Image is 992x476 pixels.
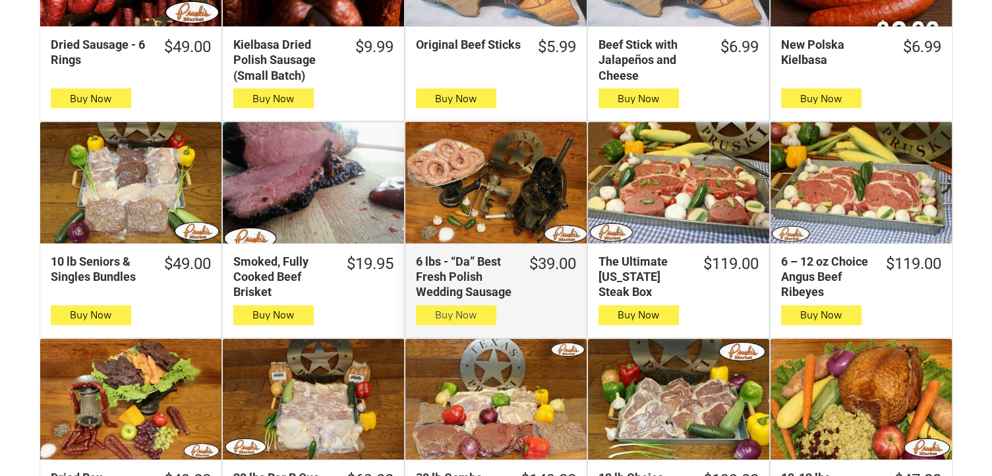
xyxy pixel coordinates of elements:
div: Beef Stick with Jalapeños and Cheese [598,37,705,83]
a: $19.95Smoked, Fully Cooked Beef Brisket [223,254,404,300]
a: $39.006 lbs - “Da” Best Fresh Polish Wedding Sausage [405,254,587,300]
button: Buy Now [598,305,679,325]
div: $6.99 [720,37,759,57]
span: Buy Now [435,309,477,321]
div: New Polska Kielbasa [781,37,887,68]
span: Buy Now [252,92,294,105]
button: Buy Now [416,305,496,325]
a: $49.00Dried Sausage - 6 Rings [40,37,221,68]
a: Smoked, Fully Cooked Beef Brisket [223,122,404,243]
a: $6.99New Polska Kielbasa [771,37,952,68]
a: 6 lbs - “Da” Best Fresh Polish Wedding Sausage [405,122,587,243]
button: Buy Now [598,88,679,108]
a: $119.00The Ultimate [US_STATE] Steak Box [588,254,769,300]
a: $9.99Kielbasa Dried Polish Sausage (Small Batch) [223,37,404,83]
a: 20 lbs Bar B Que Bundle [223,339,404,460]
div: Smoked, Fully Cooked Beef Brisket [233,254,331,300]
button: Buy Now [781,305,861,325]
span: Buy Now [70,92,111,105]
a: 10-12 lbs Pruski&#39;s Smoked Turkeys [771,339,952,460]
div: The Ultimate [US_STATE] Steak Box [598,254,687,300]
button: Buy Now [233,305,314,325]
a: 6 – 12 oz Choice Angus Beef Ribeyes [771,122,952,243]
span: Buy Now [435,92,477,105]
div: Original Beef Sticks [416,37,522,52]
div: $119.00 [703,254,759,274]
div: $19.95 [347,254,394,274]
div: Dried Sausage - 6 Rings [51,37,148,68]
button: Buy Now [51,88,131,108]
div: $119.00 [886,254,941,274]
a: 10 lb Seniors &amp; Singles Bundles [40,122,221,243]
a: 30 lb Combo Bundle [405,339,587,460]
div: Kielbasa Dried Polish Sausage (Small Batch) [233,37,339,83]
div: $49.00 [164,254,211,274]
a: The Ultimate Texas Steak Box [588,122,769,243]
div: 10 lb Seniors & Singles Bundles [51,254,148,285]
button: Buy Now [416,88,496,108]
div: $49.00 [164,37,211,57]
a: $6.99Beef Stick with Jalapeños and Cheese [588,37,769,83]
a: $119.006 – 12 oz Choice Angus Beef Ribeyes [771,254,952,300]
div: 6 – 12 oz Choice Angus Beef Ribeyes [781,254,870,300]
div: $6.99 [903,37,941,57]
div: $39.00 [529,254,576,274]
a: Dried Box [40,339,221,460]
div: $9.99 [355,37,394,57]
div: 6 lbs - “Da” Best Fresh Polish Wedding Sausage [416,254,513,300]
span: Buy Now [252,309,294,321]
a: $49.0010 lb Seniors & Singles Bundles [40,254,221,285]
button: Buy Now [233,88,314,108]
span: Buy Now [618,92,659,105]
button: Buy Now [51,305,131,325]
span: Buy Now [800,309,842,321]
span: Buy Now [618,309,659,321]
a: $5.99Original Beef Sticks [405,37,587,57]
button: Buy Now [781,88,861,108]
span: Buy Now [800,92,842,105]
a: 12 lb Choice Steak Sampler [588,339,769,460]
div: $5.99 [538,37,576,57]
span: Buy Now [70,309,111,321]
